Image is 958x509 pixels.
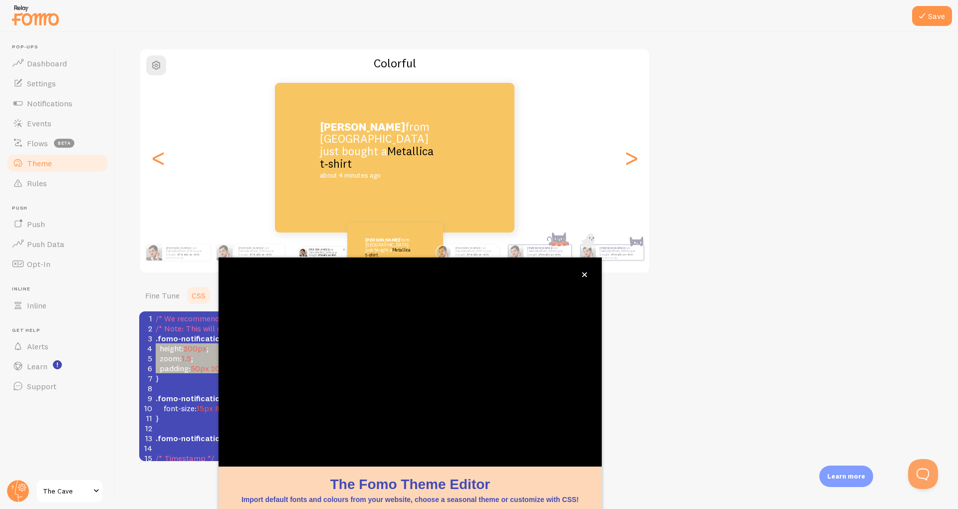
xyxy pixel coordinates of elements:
span: Learn [27,361,47,371]
p: from [GEOGRAPHIC_DATA] just bought a [239,246,280,258]
small: about 4 minutes ago [239,256,279,258]
a: Support [6,376,109,396]
p: from [GEOGRAPHIC_DATA] just bought a [527,246,567,258]
p: from [GEOGRAPHIC_DATA] just bought a [365,238,413,261]
h2: Colorful [140,55,649,71]
a: Metallica t-shirt [319,254,336,256]
div: 14 [139,443,154,453]
span: : ; [156,353,193,363]
span: 20px [211,363,229,373]
span: Support [27,381,56,391]
a: Metallica t-shirt [365,247,411,257]
p: from [GEOGRAPHIC_DATA] just bought a [456,246,495,258]
span: The Cave [43,485,90,497]
a: Notifications [6,93,109,113]
span: Push Data [27,239,64,249]
div: 9 [139,393,154,403]
div: Next slide [625,83,637,233]
a: The Cave [36,479,103,503]
div: 15 [139,453,154,463]
a: Metallica t-shirt [612,253,633,256]
a: Metallica t-shirt [178,253,200,256]
span: font-size [164,403,195,413]
span: /* Note: This will override Fine Tune settings */ [156,323,321,333]
strong: [PERSON_NAME] [309,248,329,251]
span: { [156,393,420,403]
p: from [GEOGRAPHIC_DATA] just bought a [320,121,440,180]
div: 10 [139,403,154,413]
img: Fomo [436,245,451,259]
img: fomo-relay-logo-orange.svg [10,2,60,28]
span: /* We recommend that you also apply !important */ [156,313,340,323]
span: Rules [27,178,47,188]
strong: [PERSON_NAME] [239,246,262,250]
a: Fine Tune [139,285,186,305]
span: .fomo-notification-v2-colorful [156,393,271,403]
div: 1 [139,313,154,323]
span: Theme [27,158,52,168]
img: Fomo [580,245,595,260]
span: Push [27,219,45,229]
strong: [PERSON_NAME] [527,246,551,250]
span: : ; [156,343,209,353]
a: Metallica t-shirt [250,253,272,256]
span: : ; [156,403,256,413]
p: from [GEOGRAPHIC_DATA] just bought a [166,246,206,258]
span: Dashboard [27,58,67,68]
img: Fomo [217,245,233,260]
a: CSS [186,285,212,305]
span: Flows [27,138,48,148]
div: 11 [139,413,154,423]
span: } [156,373,159,383]
div: 12 [139,423,154,433]
span: Settings [27,78,56,88]
span: .fomo-notification-v2-colorful [156,333,271,343]
span: padding [160,363,189,373]
span: 50px [191,363,209,373]
span: Alerts [27,341,48,351]
span: Push [12,205,109,212]
p: Learn more [827,472,865,481]
span: { [156,333,274,343]
strong: [PERSON_NAME] [365,237,399,243]
a: Metallica t-shirt [468,253,489,256]
span: Opt-In [27,259,50,269]
img: Fomo [508,245,523,260]
span: /* Timestamp */ [156,453,214,463]
p: from [GEOGRAPHIC_DATA] just bought a [600,246,640,258]
div: 2 [139,323,154,333]
strong: [PERSON_NAME] [166,246,190,250]
small: about 4 minutes ago [456,256,494,258]
a: Opt-In [6,254,109,274]
span: {} [156,433,423,443]
div: Learn more [819,466,873,487]
a: Alerts [6,336,109,356]
svg: <p>Watch New Feature Tutorials!</p> [53,360,62,369]
span: beta [54,139,74,148]
span: height [160,343,182,353]
strong: [PERSON_NAME] [600,246,624,250]
a: Learn [6,356,109,376]
small: about 4 minutes ago [527,256,566,258]
a: Inline [6,295,109,315]
a: Push [6,214,109,234]
div: 3 [139,333,154,343]
a: Metallica t-shirt [539,253,561,256]
p: from [GEOGRAPHIC_DATA] just bought a [309,247,342,258]
a: Settings [6,73,109,93]
a: Rules [6,173,109,193]
img: Fomo [299,249,307,256]
div: Previous slide [152,83,164,233]
span: Inline [12,286,109,292]
div: 7 [139,373,154,383]
span: 1.5 [182,353,191,363]
button: close, [579,269,590,280]
span: : ; [156,363,271,373]
strong: [PERSON_NAME] [320,120,405,134]
a: Events [6,113,109,133]
a: Flows beta [6,133,109,153]
span: Inline [27,300,46,310]
div: 4 [139,343,154,353]
a: Push Data [6,234,109,254]
span: 200px [184,343,207,353]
